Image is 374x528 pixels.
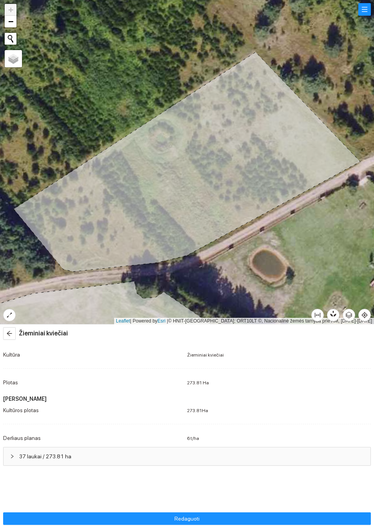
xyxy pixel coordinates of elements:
[3,327,16,340] button: arrow-left
[5,33,16,45] button: Initiate a new search
[187,408,208,413] span: 273.81 Ha
[187,436,199,441] span: 6 t/ha
[5,4,16,16] a: Zoom in
[3,391,371,406] div: [PERSON_NAME]
[167,318,168,324] span: |
[8,5,13,14] span: +
[19,329,68,338] h5: Žieminiai kviečiai
[4,447,370,465] div: 37 laukai / 273.81 ha
[312,312,323,318] span: column-width
[10,454,15,459] span: right
[187,380,209,386] span: 273.81 Ha
[158,318,166,324] a: Esri
[3,435,41,441] span: Derliaus planas
[4,330,15,337] span: arrow-left
[358,309,371,321] button: aim
[3,379,18,386] span: Plotas
[116,318,130,324] a: Leaflet
[5,16,16,27] a: Zoom out
[358,3,371,16] button: menu
[5,50,22,67] a: Layers
[174,514,200,523] span: Redaguoti
[8,16,13,26] span: −
[3,351,20,358] span: Kultūra
[3,309,16,321] button: expand-alt
[359,312,370,318] span: aim
[114,318,374,324] div: | Powered by © HNIT-[GEOGRAPHIC_DATA]; ORT10LT ©, Nacionalinė žemės tarnyba prie AM, [DATE]-[DATE]
[3,512,371,525] button: Redaguoti
[311,309,324,321] button: column-width
[4,312,15,318] span: expand-alt
[187,352,224,358] span: Žieminiai kviečiai
[3,407,39,413] span: Kultūros plotas
[19,452,364,461] span: 37 laukai / 273.81 ha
